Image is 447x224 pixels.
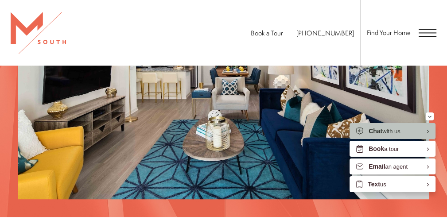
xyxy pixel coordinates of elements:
a: Book a Tour [251,29,283,38]
a: Find Your Home [367,28,411,38]
a: Call Us at 813-570-8014 [296,29,354,38]
span: [PHONE_NUMBER] [296,29,354,38]
button: Open Menu [419,29,436,37]
img: MSouth [11,12,66,54]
